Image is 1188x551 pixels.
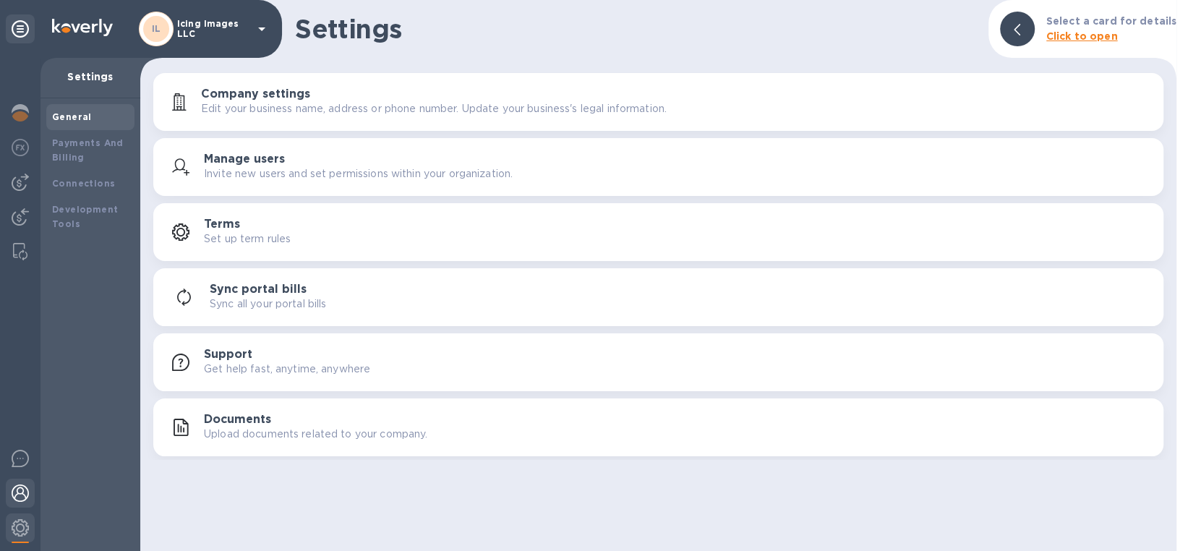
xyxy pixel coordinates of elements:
[6,14,35,43] div: Unpin categories
[52,178,115,189] b: Connections
[153,73,1163,131] button: Company settingsEdit your business name, address or phone number. Update your business's legal in...
[1046,30,1118,42] b: Click to open
[12,139,29,156] img: Foreign exchange
[52,137,124,163] b: Payments And Billing
[204,413,271,427] h3: Documents
[210,283,307,296] h3: Sync portal bills
[204,166,513,181] p: Invite new users and set permissions within your organization.
[52,111,92,122] b: General
[201,101,667,116] p: Edit your business name, address or phone number. Update your business's legal information.
[204,362,370,377] p: Get help fast, anytime, anywhere
[153,333,1163,391] button: SupportGet help fast, anytime, anywhere
[204,427,427,442] p: Upload documents related to your company.
[153,138,1163,196] button: Manage usersInvite new users and set permissions within your organization.
[52,204,118,229] b: Development Tools
[177,19,249,39] p: Icing Images LLC
[1046,15,1176,27] b: Select a card for details
[52,69,129,84] p: Settings
[153,203,1163,261] button: TermsSet up term rules
[201,87,310,101] h3: Company settings
[204,153,285,166] h3: Manage users
[204,218,240,231] h3: Terms
[153,398,1163,456] button: DocumentsUpload documents related to your company.
[153,268,1163,326] button: Sync portal billsSync all your portal bills
[204,348,252,362] h3: Support
[152,23,161,34] b: IL
[295,14,977,44] h1: Settings
[210,296,326,312] p: Sync all your portal bills
[204,231,291,247] p: Set up term rules
[52,19,113,36] img: Logo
